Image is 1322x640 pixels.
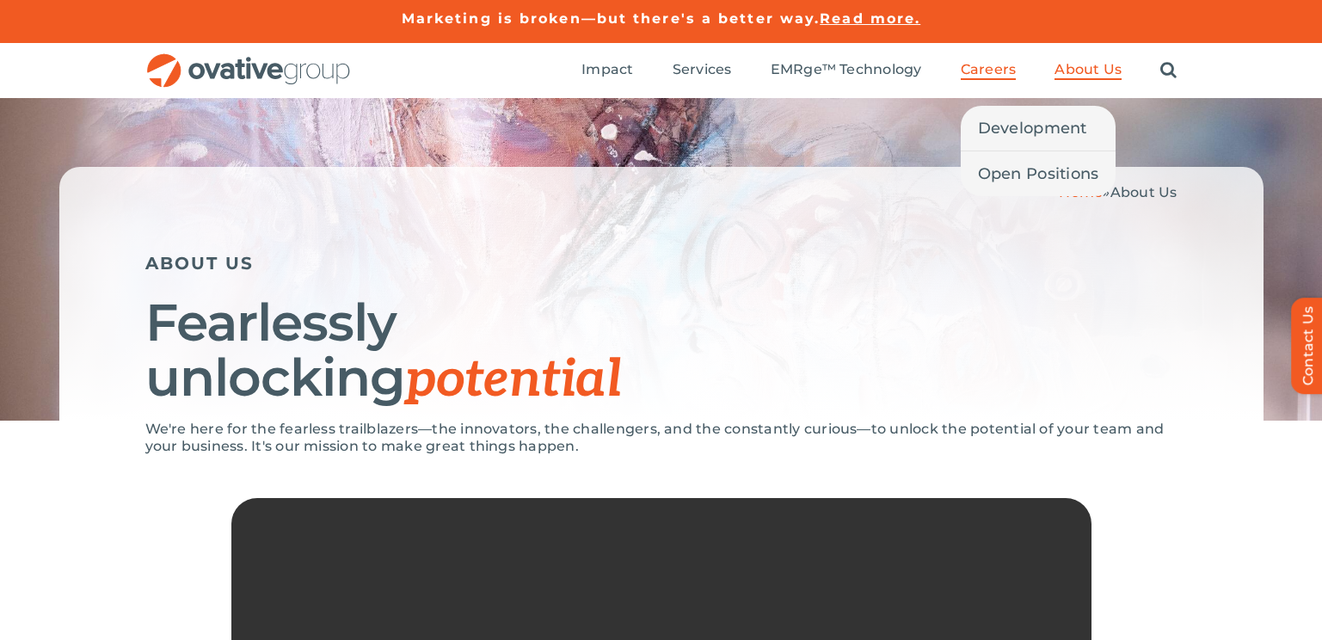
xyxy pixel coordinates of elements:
p: We're here for the fearless trailblazers—the innovators, the challengers, and the constantly curi... [145,421,1178,455]
a: About Us [1055,61,1122,80]
span: » [1059,184,1177,200]
a: Open Positions [961,151,1116,196]
span: Careers [961,61,1017,78]
nav: Menu [581,43,1177,98]
span: Impact [581,61,633,78]
a: OG_Full_horizontal_RGB [145,52,352,68]
span: potential [405,349,621,411]
a: EMRge™ Technology [771,61,922,80]
a: Search [1160,61,1177,80]
a: Read more. [820,10,920,27]
a: Development [961,106,1116,151]
a: Services [673,61,732,80]
a: Careers [961,61,1017,80]
span: Services [673,61,732,78]
span: Open Positions [978,162,1099,186]
span: Development [978,116,1087,140]
a: Impact [581,61,633,80]
h5: ABOUT US [145,253,1178,274]
span: About Us [1055,61,1122,78]
span: EMRge™ Technology [771,61,922,78]
h1: Fearlessly unlocking [145,295,1178,408]
span: About Us [1110,184,1178,200]
a: Marketing is broken—but there's a better way. [402,10,821,27]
